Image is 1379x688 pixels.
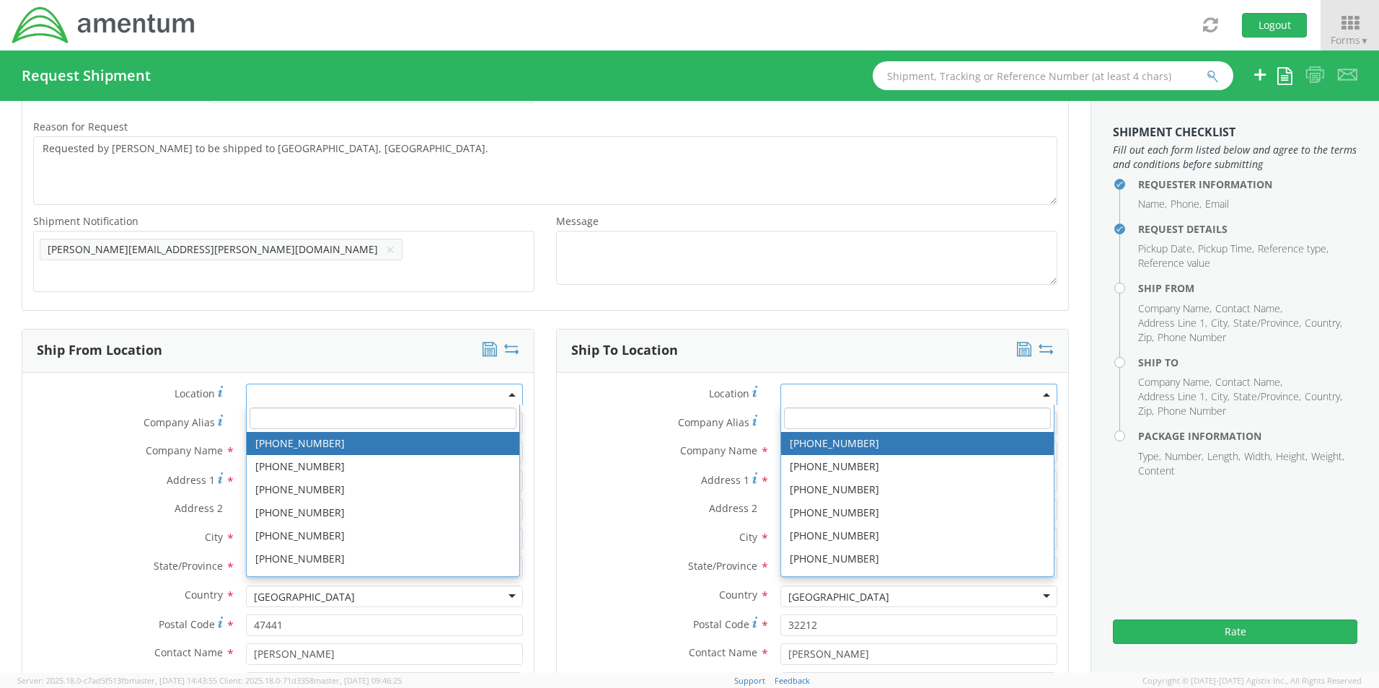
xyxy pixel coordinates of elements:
li: State/Province [1233,389,1301,404]
h3: Ship From Location [37,343,162,358]
li: Phone Number [1158,404,1226,418]
li: [PHONE_NUMBER] [781,570,1053,594]
li: Company Name [1138,301,1212,316]
span: Company Alias [144,415,215,429]
li: Reference value [1138,256,1210,270]
span: State/Province [154,559,223,573]
li: [PHONE_NUMBER] [247,570,519,594]
li: Phone Number [1158,330,1226,345]
span: Address 1 [701,473,749,487]
span: Company Name [146,444,223,457]
li: [PHONE_NUMBER] [247,547,519,570]
span: State/Province [688,559,757,573]
span: Message [556,214,599,228]
li: Width [1244,449,1272,464]
button: Rate [1113,619,1357,644]
li: [PHONE_NUMBER] [247,501,519,524]
h4: Package Information [1138,431,1357,441]
span: Company Name [680,444,757,457]
span: master, [DATE] 14:43:55 [129,675,217,686]
span: Copyright © [DATE]-[DATE] Agistix Inc., All Rights Reserved [1142,675,1362,687]
li: [PHONE_NUMBER] [781,455,1053,478]
span: Contact Name [154,645,223,659]
li: Content [1138,464,1175,478]
span: Server: 2025.18.0-c7ad5f513fb [17,675,217,686]
span: Forms [1331,33,1369,47]
li: [PHONE_NUMBER] [781,432,1053,455]
span: Client: 2025.18.0-71d3358 [219,675,402,686]
li: Type [1138,449,1161,464]
li: [PHONE_NUMBER] [781,501,1053,524]
span: Location [175,387,215,400]
span: Address 2 [175,501,223,515]
span: ▼ [1360,35,1369,47]
li: Country [1305,389,1342,404]
span: Country [719,588,757,601]
li: Company Name [1138,375,1212,389]
li: [PHONE_NUMBER] [247,524,519,547]
a: Feedback [775,675,810,686]
li: Weight [1311,449,1344,464]
div: [GEOGRAPHIC_DATA] [254,590,355,604]
li: Email [1205,197,1229,211]
li: Contact Name [1215,301,1282,316]
span: City [205,530,223,544]
li: Address Line 1 [1138,316,1207,330]
input: Shipment, Tracking or Reference Number (at least 4 chars) [873,61,1233,90]
h3: Shipment Checklist [1113,126,1357,139]
li: Height [1276,449,1308,464]
div: [GEOGRAPHIC_DATA] [788,590,889,604]
span: City [739,530,757,544]
span: Postal Code [693,617,749,631]
li: Zip [1138,404,1154,418]
li: Country [1305,316,1342,330]
li: [PHONE_NUMBER] [781,478,1053,501]
span: Country [185,588,223,601]
li: Zip [1138,330,1154,345]
span: Postal Code [159,617,215,631]
h4: Ship To [1138,357,1357,368]
li: [PHONE_NUMBER] [247,432,519,455]
li: [PHONE_NUMBER] [247,478,519,501]
span: Company Alias [678,415,749,429]
span: Fill out each form listed below and agree to the terms and conditions before submitting [1113,143,1357,172]
span: Location [709,387,749,400]
span: Address 2 [709,501,757,515]
h4: Request Details [1138,224,1357,234]
li: Length [1207,449,1241,464]
h3: Ship To Location [571,343,678,358]
li: Pickup Date [1138,242,1194,256]
button: × [386,241,395,258]
li: Reference type [1258,242,1329,256]
li: [PHONE_NUMBER] [247,455,519,478]
span: Contact Name [689,645,757,659]
li: State/Province [1233,316,1301,330]
li: City [1211,316,1230,330]
li: Address Line 1 [1138,389,1207,404]
span: Shipment Notification [33,214,138,228]
li: Pickup Time [1198,242,1254,256]
button: Logout [1242,13,1307,38]
a: Support [734,675,765,686]
h4: Request Shipment [22,68,151,84]
li: [PHONE_NUMBER] [781,524,1053,547]
li: Contact Name [1215,375,1282,389]
span: Address 1 [167,473,215,487]
span: [PERSON_NAME][EMAIL_ADDRESS][PERSON_NAME][DOMAIN_NAME] [48,242,378,256]
li: Number [1165,449,1204,464]
li: Phone [1171,197,1202,211]
span: Reason for Request [33,120,128,133]
h4: Requester Information [1138,179,1357,190]
span: master, [DATE] 09:46:25 [314,675,402,686]
li: Name [1138,197,1167,211]
img: dyn-intl-logo-049831509241104b2a82.png [11,5,197,45]
li: City [1211,389,1230,404]
li: [PHONE_NUMBER] [781,547,1053,570]
h4: Ship From [1138,283,1357,294]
